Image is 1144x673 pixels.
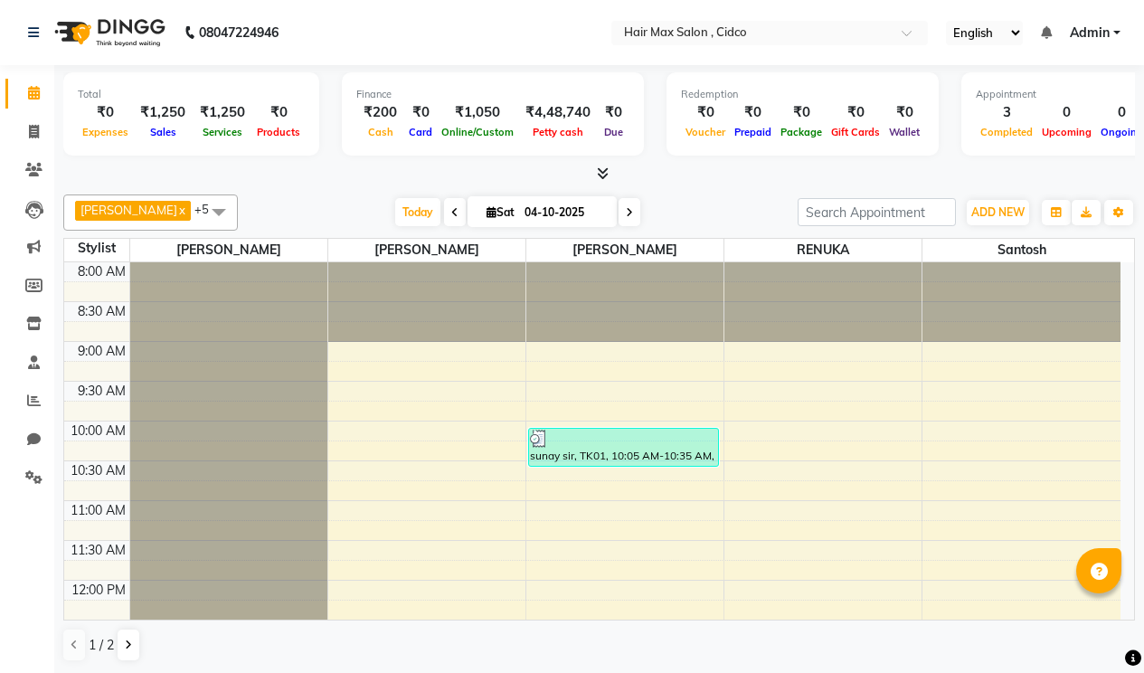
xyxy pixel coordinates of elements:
[356,87,629,102] div: Finance
[776,102,827,123] div: ₹0
[328,239,525,261] span: [PERSON_NAME]
[78,126,133,138] span: Expenses
[730,102,776,123] div: ₹0
[194,202,222,216] span: +5
[46,7,170,58] img: logo
[827,102,884,123] div: ₹0
[967,200,1029,225] button: ADD NEW
[356,102,404,123] div: ₹200
[146,126,181,138] span: Sales
[404,102,437,123] div: ₹0
[67,501,129,520] div: 11:00 AM
[884,126,924,138] span: Wallet
[78,87,305,102] div: Total
[681,102,730,123] div: ₹0
[193,102,252,123] div: ₹1,250
[74,342,129,361] div: 9:00 AM
[199,7,279,58] b: 08047224946
[776,126,827,138] span: Package
[395,198,440,226] span: Today
[976,126,1037,138] span: Completed
[724,239,922,261] span: RENUKA
[971,205,1025,219] span: ADD NEW
[68,581,129,600] div: 12:00 PM
[1070,24,1110,43] span: Admin
[74,302,129,321] div: 8:30 AM
[884,102,924,123] div: ₹0
[598,102,629,123] div: ₹0
[730,126,776,138] span: Prepaid
[78,102,133,123] div: ₹0
[600,126,628,138] span: Due
[74,262,129,281] div: 8:00 AM
[518,102,598,123] div: ₹4,48,740
[827,126,884,138] span: Gift Cards
[519,199,610,226] input: 2025-10-04
[528,126,588,138] span: Petty cash
[364,126,398,138] span: Cash
[976,102,1037,123] div: 3
[133,102,193,123] div: ₹1,250
[1037,126,1096,138] span: Upcoming
[130,239,327,261] span: [PERSON_NAME]
[1068,601,1126,655] iframe: chat widget
[177,203,185,217] a: x
[798,198,956,226] input: Search Appointment
[681,126,730,138] span: Voucher
[80,203,177,217] span: [PERSON_NAME]
[89,636,114,655] span: 1 / 2
[67,461,129,480] div: 10:30 AM
[198,126,247,138] span: Services
[437,102,518,123] div: ₹1,050
[437,126,518,138] span: Online/Custom
[681,87,924,102] div: Redemption
[252,126,305,138] span: Products
[526,239,723,261] span: [PERSON_NAME]
[922,239,1120,261] span: santosh
[482,205,519,219] span: Sat
[64,239,129,258] div: Stylist
[74,382,129,401] div: 9:30 AM
[1037,102,1096,123] div: 0
[529,429,718,466] div: sunay sir, TK01, 10:05 AM-10:35 AM, Haircut & Styling MensClassic Cut
[67,422,129,441] div: 10:00 AM
[252,102,305,123] div: ₹0
[67,541,129,560] div: 11:30 AM
[404,126,437,138] span: Card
